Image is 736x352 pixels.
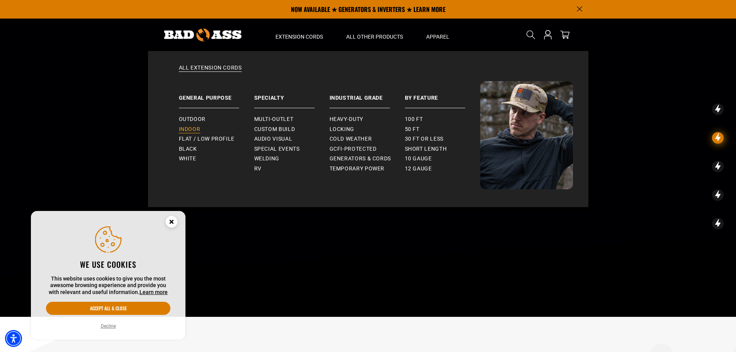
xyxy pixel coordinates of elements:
[254,155,279,162] span: Welding
[254,164,330,174] a: RV
[254,165,262,172] span: RV
[254,116,294,123] span: Multi-Outlet
[330,136,372,143] span: Cold Weather
[415,19,461,51] summary: Apparel
[480,81,573,189] img: Bad Ass Extension Cords
[405,164,480,174] a: 12 gauge
[5,330,22,347] div: Accessibility Menu
[525,29,537,41] summary: Search
[335,19,415,51] summary: All Other Products
[330,164,405,174] a: Temporary Power
[405,114,480,124] a: 100 ft
[405,134,480,144] a: 30 ft or less
[179,126,201,133] span: Indoor
[405,126,420,133] span: 50 ft
[405,144,480,154] a: Short Length
[46,275,170,296] p: This website uses cookies to give you the most awesome browsing experience and provide you with r...
[405,146,447,153] span: Short Length
[542,19,554,51] a: Open this option
[99,322,118,330] button: Decline
[179,114,254,124] a: Outdoor
[158,211,185,235] button: Close this option
[164,29,241,41] img: Bad Ass Extension Cords
[330,155,391,162] span: Generators & Cords
[330,114,405,124] a: Heavy-Duty
[264,19,335,51] summary: Extension Cords
[163,64,573,81] a: All Extension Cords
[254,126,295,133] span: Custom Build
[330,134,405,144] a: Cold Weather
[405,165,432,172] span: 12 gauge
[405,154,480,164] a: 10 gauge
[330,81,405,108] a: Industrial Grade
[254,124,330,134] a: Custom Build
[405,136,444,143] span: 30 ft or less
[330,165,385,172] span: Temporary Power
[179,136,235,143] span: Flat / Low Profile
[330,146,377,153] span: GCFI-Protected
[254,144,330,154] a: Special Events
[559,30,571,39] a: cart
[275,33,323,40] span: Extension Cords
[254,154,330,164] a: Welding
[179,155,196,162] span: White
[330,116,363,123] span: Heavy-Duty
[179,81,254,108] a: General Purpose
[405,155,432,162] span: 10 gauge
[179,116,206,123] span: Outdoor
[179,154,254,164] a: White
[46,259,170,269] h2: We use cookies
[426,33,449,40] span: Apparel
[330,144,405,154] a: GCFI-Protected
[139,289,168,295] a: This website uses cookies to give you the most awesome browsing experience and provide you with r...
[254,81,330,108] a: Specialty
[46,302,170,315] button: Accept all & close
[254,114,330,124] a: Multi-Outlet
[254,136,292,143] span: Audio Visual
[405,116,423,123] span: 100 ft
[179,144,254,154] a: Black
[405,81,480,108] a: By Feature
[346,33,403,40] span: All Other Products
[405,124,480,134] a: 50 ft
[330,126,354,133] span: Locking
[330,154,405,164] a: Generators & Cords
[179,124,254,134] a: Indoor
[254,146,300,153] span: Special Events
[31,211,185,340] aside: Cookie Consent
[179,146,197,153] span: Black
[254,134,330,144] a: Audio Visual
[179,134,254,144] a: Flat / Low Profile
[330,124,405,134] a: Locking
